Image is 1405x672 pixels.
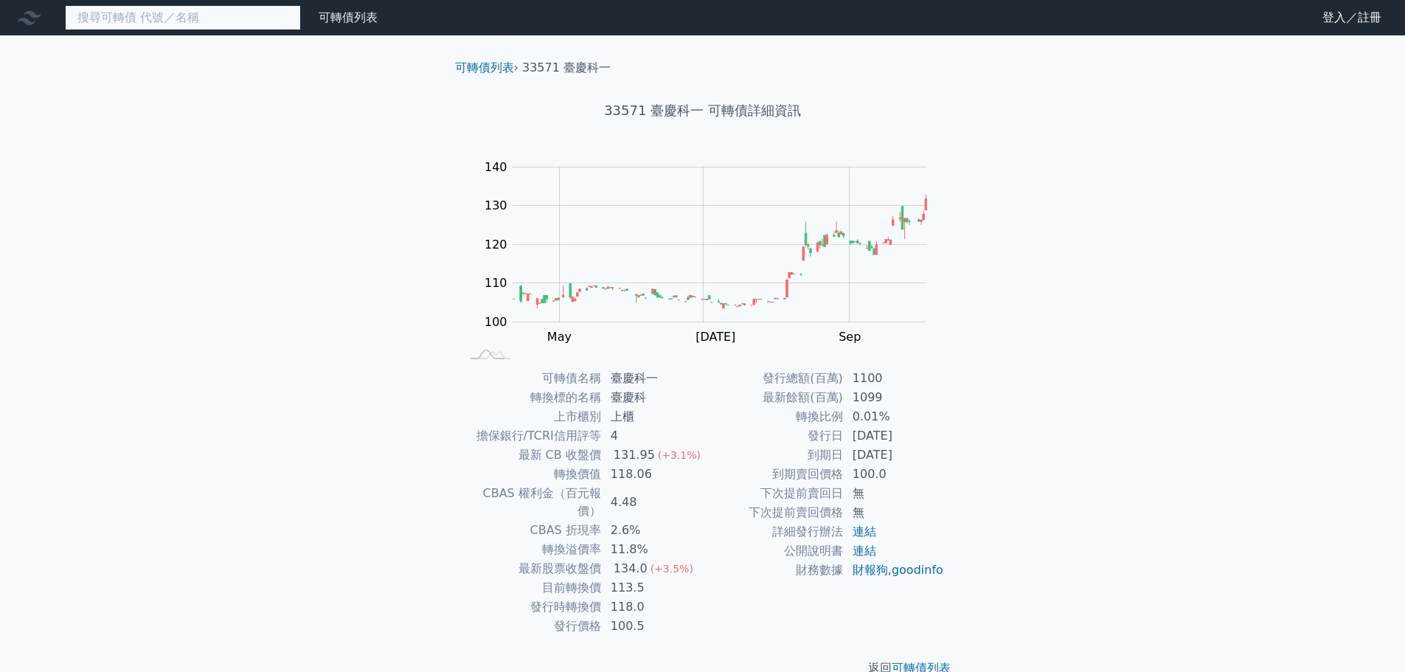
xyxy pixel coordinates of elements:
[611,560,651,578] div: 134.0
[455,59,518,77] li: ›
[461,521,602,540] td: CBAS 折現率
[485,315,507,329] tspan: 100
[602,578,703,597] td: 113.5
[703,388,844,407] td: 最新餘額(百萬)
[455,60,514,75] a: 可轉債列表
[485,238,507,252] tspan: 120
[703,446,844,465] td: 到期日
[443,100,962,121] h1: 33571 臺慶科一 可轉債詳細資訊
[602,597,703,617] td: 118.0
[461,617,602,636] td: 發行價格
[611,446,658,464] div: 131.95
[477,160,949,344] g: Chart
[461,578,602,597] td: 目前轉換價
[853,524,876,538] a: 連結
[844,407,945,426] td: 0.01%
[461,446,602,465] td: 最新 CB 收盤價
[461,597,602,617] td: 發行時轉換價
[844,388,945,407] td: 1099
[461,559,602,578] td: 最新股票收盤價
[547,330,572,344] tspan: May
[602,484,703,521] td: 4.48
[651,563,693,575] span: (+3.5%)
[602,407,703,426] td: 上櫃
[485,276,507,290] tspan: 110
[703,503,844,522] td: 下次提前賣回價格
[461,369,602,388] td: 可轉債名稱
[461,465,602,484] td: 轉換價值
[844,369,945,388] td: 1100
[695,330,735,344] tspan: [DATE]
[844,503,945,522] td: 無
[602,465,703,484] td: 118.06
[844,465,945,484] td: 100.0
[703,541,844,561] td: 公開說明書
[844,484,945,503] td: 無
[602,426,703,446] td: 4
[602,369,703,388] td: 臺慶科一
[65,5,301,30] input: 搜尋可轉債 代號／名稱
[892,563,943,577] a: goodinfo
[703,522,844,541] td: 詳細發行辦法
[461,484,602,521] td: CBAS 權利金（百元報價）
[839,330,861,344] tspan: Sep
[461,540,602,559] td: 轉換溢價率
[658,449,701,461] span: (+3.1%)
[703,407,844,426] td: 轉換比例
[853,544,876,558] a: 連結
[703,426,844,446] td: 發行日
[703,369,844,388] td: 發行總額(百萬)
[461,388,602,407] td: 轉換標的名稱
[522,59,611,77] li: 33571 臺慶科一
[485,160,507,174] tspan: 140
[485,198,507,212] tspan: 130
[844,446,945,465] td: [DATE]
[602,540,703,559] td: 11.8%
[461,426,602,446] td: 擔保銀行/TCRI信用評等
[844,561,945,580] td: ,
[703,465,844,484] td: 到期賣回價格
[1311,6,1393,30] a: 登入／註冊
[461,407,602,426] td: 上市櫃別
[853,563,888,577] a: 財報狗
[844,426,945,446] td: [DATE]
[602,388,703,407] td: 臺慶科
[703,484,844,503] td: 下次提前賣回日
[602,521,703,540] td: 2.6%
[703,561,844,580] td: 財務數據
[602,617,703,636] td: 100.5
[319,10,378,24] a: 可轉債列表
